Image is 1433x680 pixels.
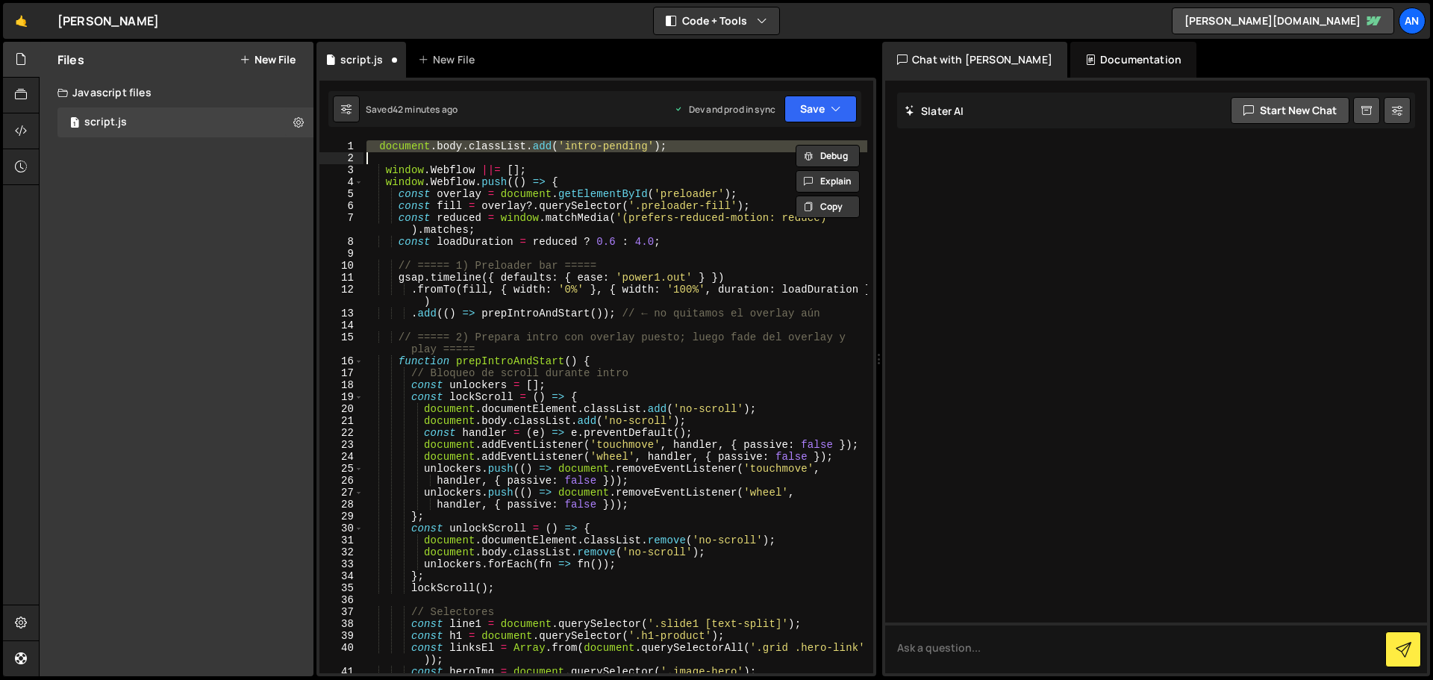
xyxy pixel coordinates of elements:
div: script.js [84,116,127,129]
div: 25 [319,463,363,475]
button: Copy [796,196,860,218]
div: 16797/45948.js [57,107,313,137]
div: 36 [319,594,363,606]
div: 28 [319,499,363,511]
a: [PERSON_NAME][DOMAIN_NAME] [1172,7,1394,34]
div: 16 [319,355,363,367]
div: 41 [319,666,363,678]
div: 20 [319,403,363,415]
div: 15 [319,331,363,355]
div: 26 [319,475,363,487]
button: Code + Tools [654,7,779,34]
div: 9 [319,248,363,260]
div: 24 [319,451,363,463]
h2: Files [57,52,84,68]
div: [PERSON_NAME] [57,12,159,30]
div: 31 [319,534,363,546]
div: 10 [319,260,363,272]
div: 12 [319,284,363,308]
div: 3 [319,164,363,176]
div: 22 [319,427,363,439]
div: 17 [319,367,363,379]
div: 4 [319,176,363,188]
div: 40 [319,642,363,666]
div: 33 [319,558,363,570]
div: 7 [319,212,363,236]
div: 35 [319,582,363,594]
div: 6 [319,200,363,212]
button: Debug [796,145,860,167]
div: Documentation [1070,42,1196,78]
div: 21 [319,415,363,427]
div: 8 [319,236,363,248]
div: 2 [319,152,363,164]
div: 23 [319,439,363,451]
div: 13 [319,308,363,319]
div: 27 [319,487,363,499]
div: 5 [319,188,363,200]
span: 1 [70,118,79,130]
div: 30 [319,523,363,534]
button: New File [240,54,296,66]
div: New File [418,52,481,67]
div: 34 [319,570,363,582]
button: Save [784,96,857,122]
a: 🤙 [3,3,40,39]
h2: Slater AI [905,104,964,118]
button: Start new chat [1231,97,1349,124]
div: 14 [319,319,363,331]
div: 11 [319,272,363,284]
div: 37 [319,606,363,618]
div: Saved [366,103,458,116]
div: Chat with [PERSON_NAME] [882,42,1067,78]
div: script.js [340,52,383,67]
div: 42 minutes ago [393,103,458,116]
div: 1 [319,140,363,152]
a: An [1399,7,1426,34]
div: 29 [319,511,363,523]
button: Explain [796,170,860,193]
div: 32 [319,546,363,558]
div: 39 [319,630,363,642]
div: Javascript files [40,78,313,107]
div: Dev and prod in sync [674,103,775,116]
div: 38 [319,618,363,630]
div: 19 [319,391,363,403]
div: 18 [319,379,363,391]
